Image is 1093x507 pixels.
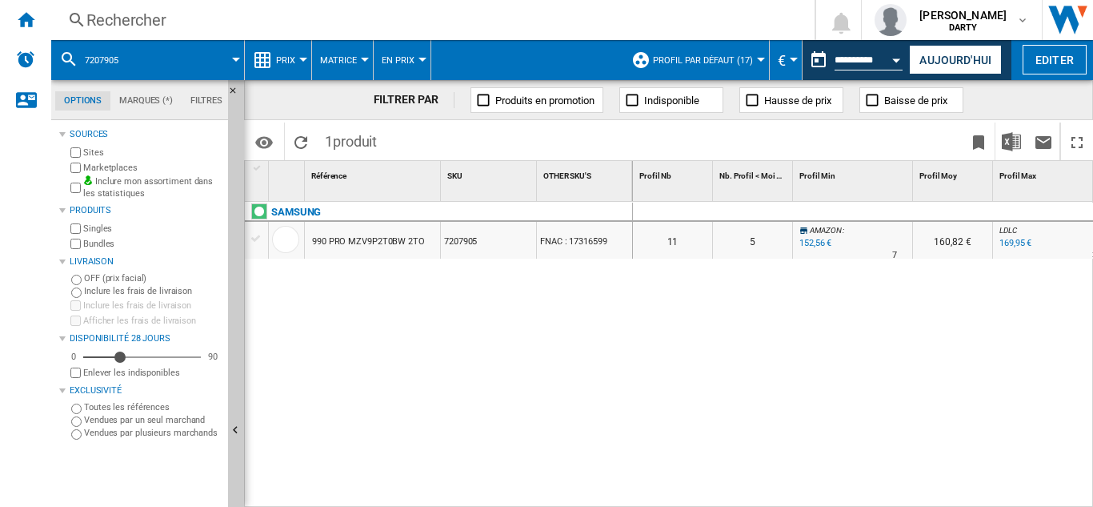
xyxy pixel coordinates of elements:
button: Produits en promotion [470,87,603,113]
label: Inclure les frais de livraison [84,285,222,297]
span: [PERSON_NAME] [919,7,1007,23]
button: Masquer [228,80,247,109]
div: 160,82 € [913,222,992,259]
div: Mise à jour : jeudi 18 septembre 2025 00:00 [797,235,831,251]
div: Profil Moy Sort None [916,161,992,186]
label: Toutes les références [84,401,222,413]
label: Marketplaces [83,162,222,174]
div: Sort None [444,161,536,186]
button: Plein écran [1061,123,1093,160]
button: Editer [1023,45,1087,74]
span: LDLC [999,226,1017,235]
input: Sites [70,147,81,158]
span: 7207905 [85,55,118,66]
label: Vendues par plusieurs marchands [84,427,222,439]
span: Profil Max [999,171,1036,180]
input: Toutes les références [71,404,82,414]
button: Envoyer ce rapport par email [1027,123,1059,160]
input: Singles [70,223,81,234]
button: € [778,40,794,80]
input: Inclure les frais de livraison [71,288,82,298]
input: OFF (prix facial) [71,275,82,285]
span: Nb. Profil < Moi [719,171,775,180]
div: Exclusivité [70,384,222,397]
button: Open calendar [883,43,911,72]
div: 7207905 [59,40,236,80]
div: Rechercher [86,9,773,31]
input: Afficher les frais de livraison [70,368,81,378]
span: produit [333,133,377,150]
div: OTHER SKU'S Sort None [540,161,632,186]
input: Bundles [70,239,81,249]
div: Sort None [796,161,912,186]
md-tab-item: Options [55,91,110,111]
div: Sort None [540,161,632,186]
span: Profil Min [799,171,835,180]
input: Marketplaces [70,163,81,173]
div: Ce rapport est basé sur une date antérieure à celle d'aujourd'hui. [803,40,906,80]
img: mysite-bg-18x18.png [83,175,93,185]
button: 7207905 [85,40,134,80]
span: En Prix [382,55,414,66]
img: excel-24x24.png [1002,132,1021,151]
div: Sort None [308,161,440,186]
input: Inclure mon assortiment dans les statistiques [70,178,81,198]
span: Indisponible [644,95,699,107]
input: Afficher les frais de livraison [70,316,81,326]
md-tab-item: Marques (*) [110,91,182,111]
div: Profil Nb Sort None [636,161,712,186]
span: Référence [311,171,346,180]
button: Aujourd'hui [909,45,1002,74]
span: Profil Moy [919,171,957,180]
span: 1 [317,123,385,156]
div: Sort None [716,161,792,186]
button: Indisponible [619,87,723,113]
input: Vendues par plusieurs marchands [71,429,82,440]
span: OTHER SKU'S [543,171,591,180]
div: 11 [633,222,712,259]
button: Télécharger au format Excel [995,123,1027,160]
span: Hausse de prix [764,95,831,107]
div: SKU Sort None [444,161,536,186]
span: SKU [447,171,462,180]
div: 90 [204,351,222,363]
div: Sort None [916,161,992,186]
label: Vendues par un seul marchand [84,414,222,426]
div: FNAC : 17316599 [537,222,632,259]
div: 7207905 [441,222,536,259]
label: Singles [83,223,222,235]
input: Vendues par un seul marchand [71,416,82,427]
button: md-calendar [803,44,835,76]
label: Bundles [83,238,222,250]
span: Produits en promotion [495,95,595,107]
label: Afficher les frais de livraison [83,315,222,327]
div: Nb. Profil < Moi Sort None [716,161,792,186]
span: : [843,226,844,235]
img: alerts-logo.svg [16,50,35,69]
div: 0 [67,351,80,363]
div: Matrice [320,40,365,80]
span: Profil Nb [639,171,671,180]
div: Sort None [636,161,712,186]
img: profile.jpg [875,4,907,36]
span: Matrice [320,55,357,66]
div: Mise à jour : jeudi 18 septembre 2025 00:00 [997,235,1031,251]
span: € [778,52,786,69]
b: DARTY [949,22,978,33]
button: Options [248,127,280,156]
label: Inclure mon assortiment dans les statistiques [83,175,222,200]
div: En Prix [382,40,422,80]
button: Prix [276,40,303,80]
md-tab-item: Filtres [182,91,231,111]
md-menu: Currency [770,40,803,80]
div: 5 [713,222,792,259]
div: Sources [70,128,222,141]
button: Hausse de prix [739,87,843,113]
span: Baisse de prix [884,95,947,107]
label: Enlever les indisponibles [83,367,222,379]
div: Cliquez pour filtrer sur cette marque [271,203,321,222]
div: Prix [253,40,303,80]
div: Produits [70,204,222,217]
div: Référence Sort None [308,161,440,186]
span: Profil par défaut (17) [653,55,753,66]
